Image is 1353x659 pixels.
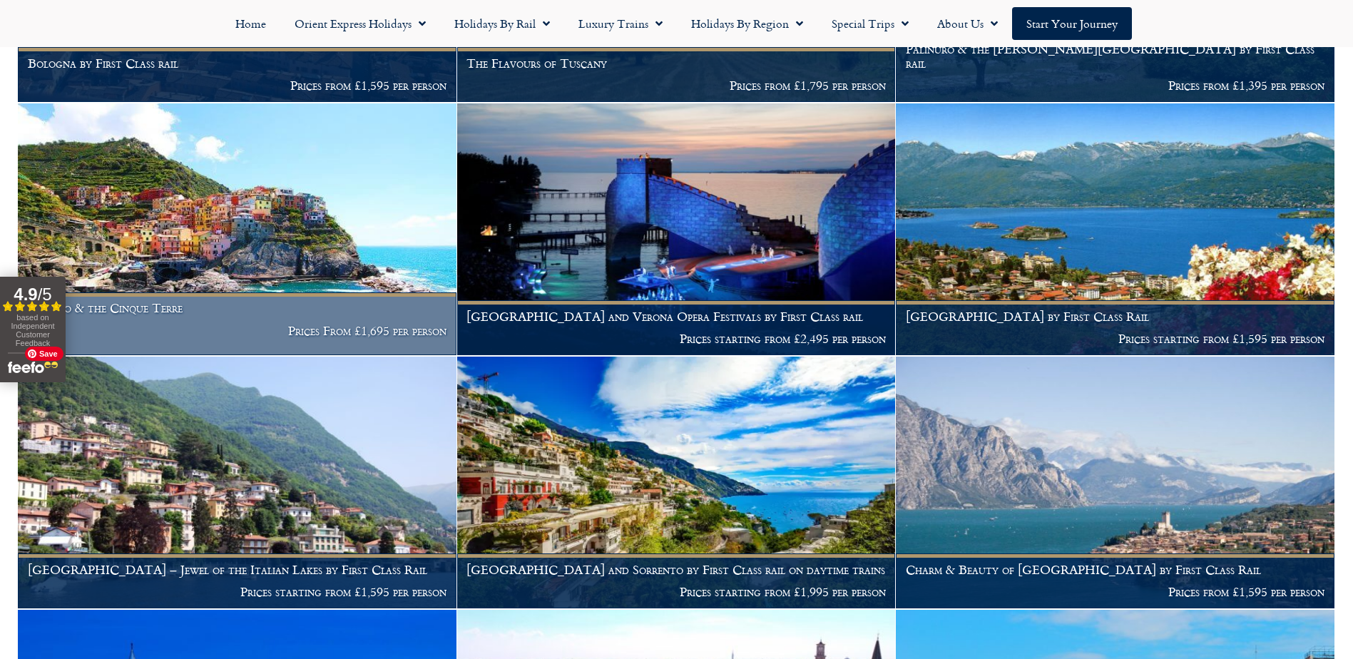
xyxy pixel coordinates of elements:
a: Holidays by Rail [440,7,564,40]
p: Prices From £1,695 per person [28,324,447,338]
h1: [GEOGRAPHIC_DATA] and Sorrento by First Class rail on daytime trains [466,563,886,577]
a: Holidays by Region [677,7,817,40]
p: Prices from £1,595 per person [28,78,447,93]
a: [GEOGRAPHIC_DATA] by First Class Rail Prices starting from £1,595 per person [896,103,1335,356]
h1: [GEOGRAPHIC_DATA] by First Class Rail [906,310,1325,324]
h1: Palinuro & the [PERSON_NAME][GEOGRAPHIC_DATA] by First Class rail [906,42,1325,70]
h1: Charm & Beauty of [GEOGRAPHIC_DATA] by First Class Rail [906,563,1325,577]
span: Save [25,347,63,361]
a: Charm & Beauty of [GEOGRAPHIC_DATA] by First Class Rail Prices from £1,595 per person [896,357,1335,609]
p: Prices from £1,595 per person [906,585,1325,599]
a: Luxury Trains [564,7,677,40]
p: Prices from £1,395 per person [906,78,1325,93]
a: [GEOGRAPHIC_DATA] and Verona Opera Festivals by First Class rail Prices starting from £2,495 per ... [457,103,897,356]
nav: Menu [7,7,1346,40]
a: Home [221,7,280,40]
p: Prices starting from £1,595 per person [906,332,1325,346]
a: Start your Journey [1012,7,1132,40]
h1: Rapallo & the Cinque Terre [28,301,447,315]
a: Rapallo & the Cinque Terre Prices From £1,695 per person [18,103,457,356]
a: Special Trips [817,7,923,40]
h1: [GEOGRAPHIC_DATA] and Verona Opera Festivals by First Class rail [466,310,886,324]
h1: The Flavours of Tuscany [466,56,886,71]
a: About Us [923,7,1012,40]
p: Prices starting from £1,595 per person [28,585,447,599]
p: Prices starting from £2,495 per person [466,332,886,346]
a: Orient Express Holidays [280,7,440,40]
p: Prices from £1,795 per person [466,78,886,93]
h1: Bologna by First Class rail [28,56,447,71]
img: Italy by rail - Cinque Terre [18,103,456,355]
p: Prices starting from £1,995 per person [466,585,886,599]
a: [GEOGRAPHIC_DATA] and Sorrento by First Class rail on daytime trains Prices starting from £1,995 ... [457,357,897,609]
a: [GEOGRAPHIC_DATA] – Jewel of the Italian Lakes by First Class Rail Prices starting from £1,595 pe... [18,357,457,609]
h1: [GEOGRAPHIC_DATA] – Jewel of the Italian Lakes by First Class Rail [28,563,447,577]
